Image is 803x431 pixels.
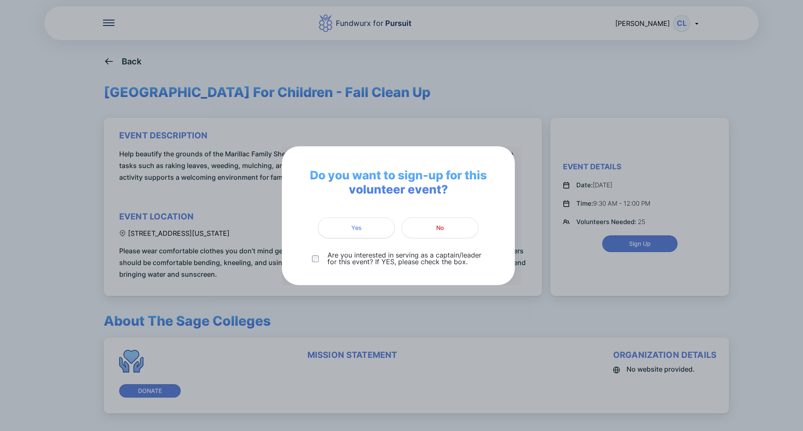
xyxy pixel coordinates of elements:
span: Do you want to sign-up for this volunteer event? [295,168,501,196]
span: No [436,224,444,232]
button: No [401,217,478,238]
p: Are you interested in serving as a captain/leader for this event? If YES, please check the box. [327,252,484,265]
span: Yes [351,224,362,232]
button: Yes [318,217,395,238]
